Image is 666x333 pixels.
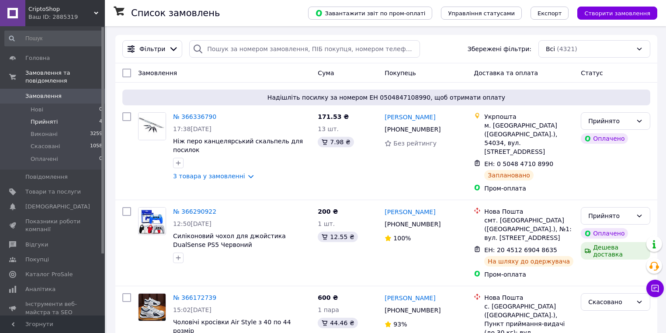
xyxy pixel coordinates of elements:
[173,220,212,227] span: 12:50[DATE]
[588,297,632,307] div: Скасовано
[581,228,628,239] div: Оплачено
[4,31,103,46] input: Пошук
[393,235,411,242] span: 100%
[484,160,553,167] span: ЕН: 0 5048 4710 8990
[173,232,286,248] a: Силіконовий чохол для джойстика DualSense PS5 Червоний
[318,125,339,132] span: 13 шт.
[25,300,81,316] span: Інструменти веб-майстра та SEO
[25,271,73,278] span: Каталог ProSale
[173,113,216,120] a: № 366336790
[173,306,212,313] span: 15:02[DATE]
[126,93,647,102] span: Надішліть посилку за номером ЕН 0504847108990, щоб отримати оплату
[138,293,166,321] a: Фото товару
[546,45,555,53] span: Всі
[189,40,420,58] input: Пошук за номером замовлення, ПІБ покупця, номером телефону, Email, номером накладної
[173,125,212,132] span: 17:38[DATE]
[484,207,574,216] div: Нова Пошта
[318,232,357,242] div: 12.55 ₴
[25,256,49,264] span: Покупці
[484,184,574,193] div: Пром-оплата
[173,208,216,215] a: № 366290922
[484,121,574,156] div: м. [GEOGRAPHIC_DATA] ([GEOGRAPHIC_DATA].), 54034, вул. [STREET_ADDRESS]
[90,142,102,150] span: 1058
[468,45,531,53] span: Збережені фільтри:
[25,285,55,293] span: Аналітика
[25,188,81,196] span: Товари та послуги
[138,69,177,76] span: Замовлення
[383,218,442,230] div: [PHONE_NUMBER]
[28,13,105,21] div: Ваш ID: 2885319
[318,137,354,147] div: 7.98 ₴
[577,7,657,20] button: Створити замовлення
[484,246,557,253] span: ЕН: 20 4512 6904 8635
[448,10,515,17] span: Управління статусами
[173,173,245,180] a: 3 товара у замовленні
[581,69,603,76] span: Статус
[474,69,538,76] span: Доставка та оплата
[385,208,435,216] a: [PERSON_NAME]
[318,208,338,215] span: 200 ₴
[531,7,569,20] button: Експорт
[393,321,407,328] span: 93%
[385,294,435,302] a: [PERSON_NAME]
[139,208,166,235] img: Фото товару
[99,118,102,126] span: 4
[318,318,357,328] div: 44.46 ₴
[318,306,339,313] span: 1 пара
[308,7,432,20] button: Завантажити звіт по пром-оплаті
[581,133,628,144] div: Оплачено
[581,242,650,260] div: Дешева доставка
[25,203,90,211] span: [DEMOGRAPHIC_DATA]
[138,207,166,235] a: Фото товару
[484,256,573,267] div: На шляху до одержувача
[25,69,105,85] span: Замовлення та повідомлення
[99,106,102,114] span: 0
[646,280,664,297] button: Чат з покупцем
[569,9,657,16] a: Створити замовлення
[318,220,335,227] span: 1 шт.
[138,112,166,140] a: Фото товару
[139,45,165,53] span: Фільтри
[383,123,442,135] div: [PHONE_NUMBER]
[588,211,632,221] div: Прийнято
[173,294,216,301] a: № 366172739
[28,5,94,13] span: CriptoShop
[139,113,166,140] img: Фото товару
[538,10,562,17] span: Експорт
[25,241,48,249] span: Відгуки
[588,116,632,126] div: Прийнято
[385,113,435,121] a: [PERSON_NAME]
[393,140,437,147] span: Без рейтингу
[31,142,60,150] span: Скасовані
[25,92,62,100] span: Замовлення
[318,294,338,301] span: 600 ₴
[173,138,303,153] a: Ніж перо канцелярський скальпель для посилок
[90,130,102,138] span: 3259
[484,112,574,121] div: Укрпошта
[139,294,166,321] img: Фото товару
[99,155,102,163] span: 0
[383,304,442,316] div: [PHONE_NUMBER]
[385,69,416,76] span: Покупець
[131,8,220,18] h1: Список замовлень
[484,170,534,180] div: Заплановано
[31,130,58,138] span: Виконані
[25,218,81,233] span: Показники роботи компанії
[315,9,425,17] span: Завантажити звіт по пром-оплаті
[31,106,43,114] span: Нові
[557,45,577,52] span: (4321)
[441,7,522,20] button: Управління статусами
[584,10,650,17] span: Створити замовлення
[25,173,68,181] span: Повідомлення
[484,270,574,279] div: Пром-оплата
[31,155,58,163] span: Оплачені
[318,113,349,120] span: 171.53 ₴
[484,293,574,302] div: Нова Пошта
[25,54,50,62] span: Головна
[318,69,334,76] span: Cума
[31,118,58,126] span: Прийняті
[484,216,574,242] div: смт. [GEOGRAPHIC_DATA] ([GEOGRAPHIC_DATA].), №1: вул. [STREET_ADDRESS]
